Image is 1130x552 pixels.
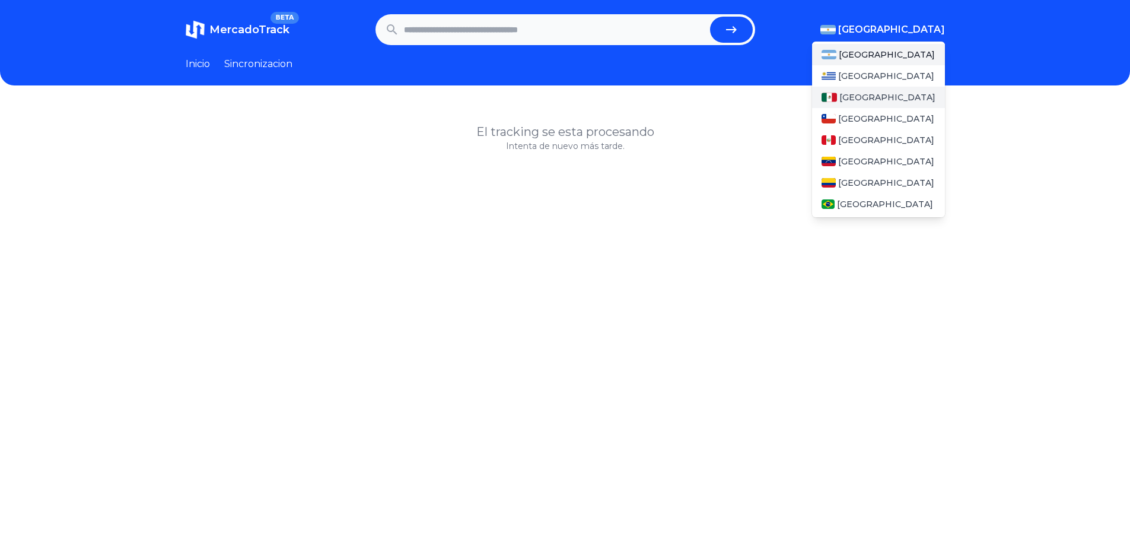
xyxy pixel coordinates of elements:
[822,93,837,102] img: Mexico
[839,91,935,103] span: [GEOGRAPHIC_DATA]
[822,157,836,166] img: Venezuela
[812,129,945,151] a: Peru[GEOGRAPHIC_DATA]
[822,135,836,145] img: Peru
[838,23,945,37] span: [GEOGRAPHIC_DATA]
[812,108,945,129] a: Chile[GEOGRAPHIC_DATA]
[186,140,945,152] p: Intenta de nuevo más tarde.
[838,177,934,189] span: [GEOGRAPHIC_DATA]
[812,193,945,215] a: Brasil[GEOGRAPHIC_DATA]
[812,44,945,65] a: Argentina[GEOGRAPHIC_DATA]
[224,57,292,71] a: Sincronizacion
[812,87,945,108] a: Mexico[GEOGRAPHIC_DATA]
[822,71,836,81] img: Uruguay
[209,23,289,36] span: MercadoTrack
[822,114,836,123] img: Chile
[812,65,945,87] a: Uruguay[GEOGRAPHIC_DATA]
[838,156,934,167] span: [GEOGRAPHIC_DATA]
[186,20,205,39] img: MercadoTrack
[837,198,933,210] span: [GEOGRAPHIC_DATA]
[812,172,945,193] a: Colombia[GEOGRAPHIC_DATA]
[186,20,289,39] a: MercadoTrackBETA
[822,199,835,209] img: Brasil
[820,25,836,34] img: Argentina
[270,12,298,24] span: BETA
[838,113,934,125] span: [GEOGRAPHIC_DATA]
[186,123,945,140] h1: El tracking se esta procesando
[838,70,934,82] span: [GEOGRAPHIC_DATA]
[812,151,945,172] a: Venezuela[GEOGRAPHIC_DATA]
[838,134,934,146] span: [GEOGRAPHIC_DATA]
[820,23,945,37] button: [GEOGRAPHIC_DATA]
[822,50,837,59] img: Argentina
[839,49,935,61] span: [GEOGRAPHIC_DATA]
[186,57,210,71] a: Inicio
[822,178,836,188] img: Colombia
